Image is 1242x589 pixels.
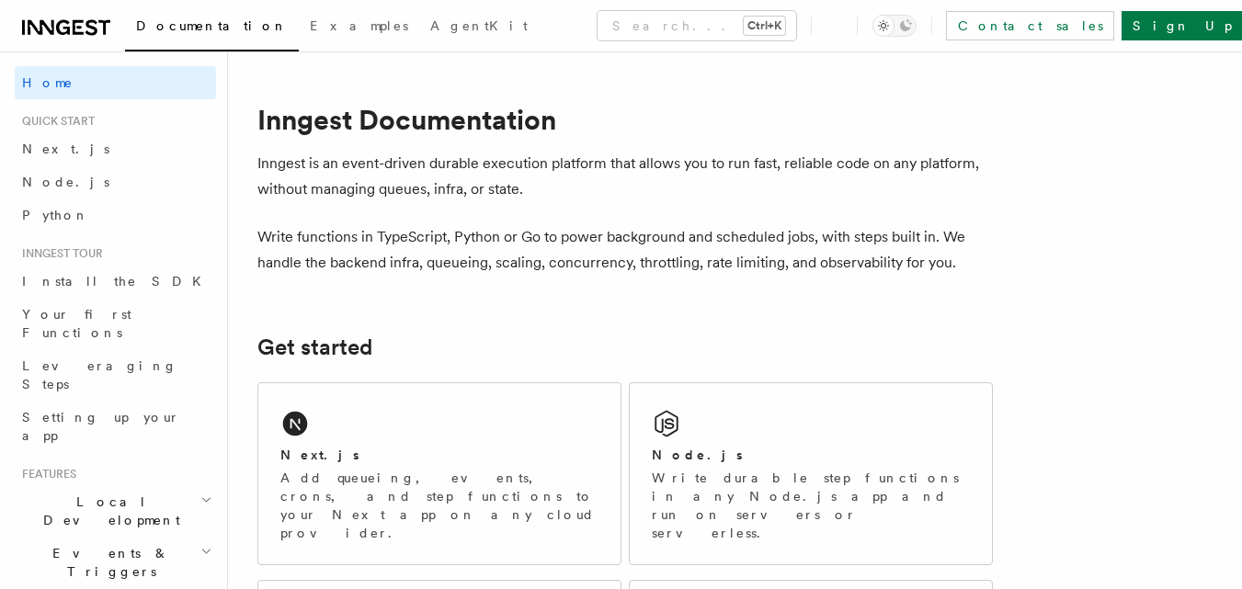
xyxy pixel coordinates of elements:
[15,544,200,581] span: Events & Triggers
[310,18,408,33] span: Examples
[257,151,993,202] p: Inngest is an event-driven durable execution platform that allows you to run fast, reliable code ...
[22,410,180,443] span: Setting up your app
[22,208,89,222] span: Python
[22,175,109,189] span: Node.js
[946,11,1114,40] a: Contact sales
[22,307,131,340] span: Your first Functions
[280,469,598,542] p: Add queueing, events, crons, and step functions to your Next app on any cloud provider.
[872,15,917,37] button: Toggle dark mode
[257,382,621,565] a: Next.jsAdd queueing, events, crons, and step functions to your Next app on any cloud provider.
[15,198,216,232] a: Python
[22,274,212,289] span: Install the SDK
[22,74,74,92] span: Home
[15,265,216,298] a: Install the SDK
[15,401,216,452] a: Setting up your app
[257,334,372,360] a: Get started
[419,6,539,50] a: AgentKit
[22,142,109,156] span: Next.js
[15,246,103,261] span: Inngest tour
[15,537,216,588] button: Events & Triggers
[257,103,993,136] h1: Inngest Documentation
[15,493,200,529] span: Local Development
[652,446,743,464] h2: Node.js
[15,114,95,129] span: Quick start
[15,467,76,481] span: Features
[125,6,299,51] a: Documentation
[744,17,785,35] kbd: Ctrl+K
[652,469,970,542] p: Write durable step functions in any Node.js app and run on servers or serverless.
[430,18,528,33] span: AgentKit
[22,358,177,391] span: Leveraging Steps
[15,66,216,99] a: Home
[15,132,216,165] a: Next.js
[299,6,419,50] a: Examples
[15,165,216,198] a: Node.js
[15,298,216,349] a: Your first Functions
[598,11,796,40] button: Search...Ctrl+K
[15,485,216,537] button: Local Development
[257,224,993,276] p: Write functions in TypeScript, Python or Go to power background and scheduled jobs, with steps bu...
[280,446,359,464] h2: Next.js
[136,18,288,33] span: Documentation
[629,382,993,565] a: Node.jsWrite durable step functions in any Node.js app and run on servers or serverless.
[15,349,216,401] a: Leveraging Steps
